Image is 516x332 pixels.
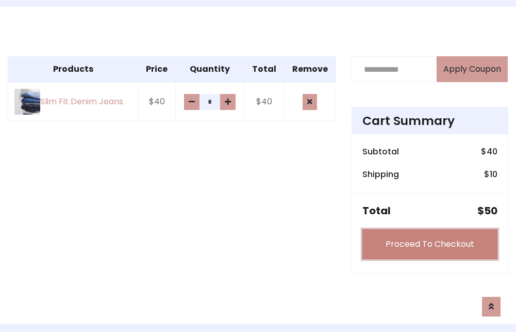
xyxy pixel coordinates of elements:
span: 40 [487,146,497,157]
th: Products [8,57,139,83]
h6: Shipping [362,169,399,179]
h6: $ [481,147,497,156]
h6: $ [484,169,497,179]
h6: Subtotal [362,147,399,156]
a: Proceed To Checkout [362,229,497,259]
td: $40 [138,82,175,121]
th: Remove [284,57,336,83]
a: Slim Fit Denim Jeans [14,89,132,115]
h5: Total [362,204,391,217]
th: Quantity [175,57,244,83]
h5: $ [477,204,497,217]
button: Apply Coupon [437,56,508,82]
h4: Cart Summary [362,114,497,128]
td: $40 [244,82,284,121]
span: 50 [484,203,497,218]
span: 10 [490,168,497,180]
th: Price [138,57,175,83]
th: Total [244,57,284,83]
